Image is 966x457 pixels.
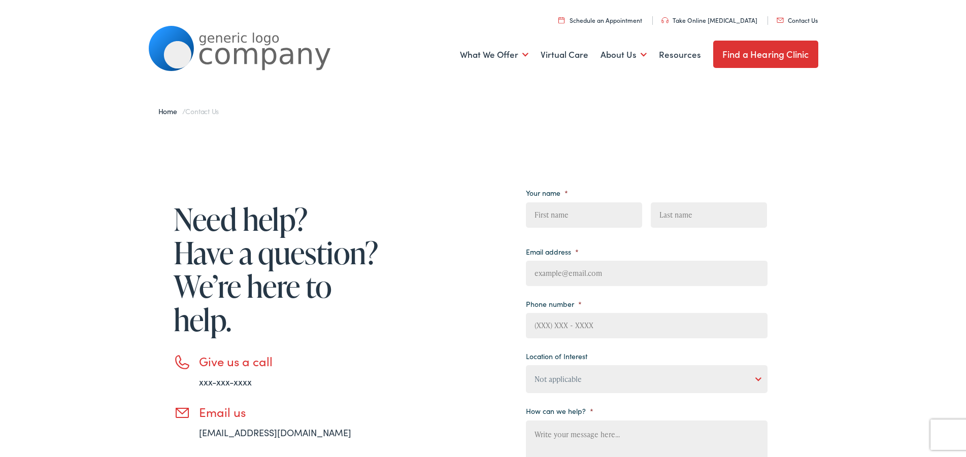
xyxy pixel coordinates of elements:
[526,188,568,197] label: Your name
[541,36,588,74] a: Virtual Care
[199,426,351,439] a: [EMAIL_ADDRESS][DOMAIN_NAME]
[526,261,768,286] input: example@email.com
[174,202,382,336] h1: Need help? Have a question? We’re here to help.
[526,247,579,256] label: Email address
[199,354,382,369] h3: Give us a call
[661,17,669,23] img: utility icon
[460,36,528,74] a: What We Offer
[526,406,593,415] label: How can we help?
[713,41,818,68] a: Find a Hearing Clinic
[526,313,768,338] input: (XXX) XXX - XXXX
[526,351,587,361] label: Location of Interest
[659,36,701,74] a: Resources
[558,16,642,24] a: Schedule an Appointment
[558,17,564,23] img: utility icon
[526,202,642,228] input: First name
[601,36,647,74] a: About Us
[651,202,767,228] input: Last name
[158,106,219,116] span: /
[199,375,252,388] a: xxx-xxx-xxxx
[777,18,784,23] img: utility icon
[185,106,219,116] span: Contact Us
[199,405,382,419] h3: Email us
[777,16,818,24] a: Contact Us
[526,299,582,308] label: Phone number
[158,106,182,116] a: Home
[661,16,757,24] a: Take Online [MEDICAL_DATA]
